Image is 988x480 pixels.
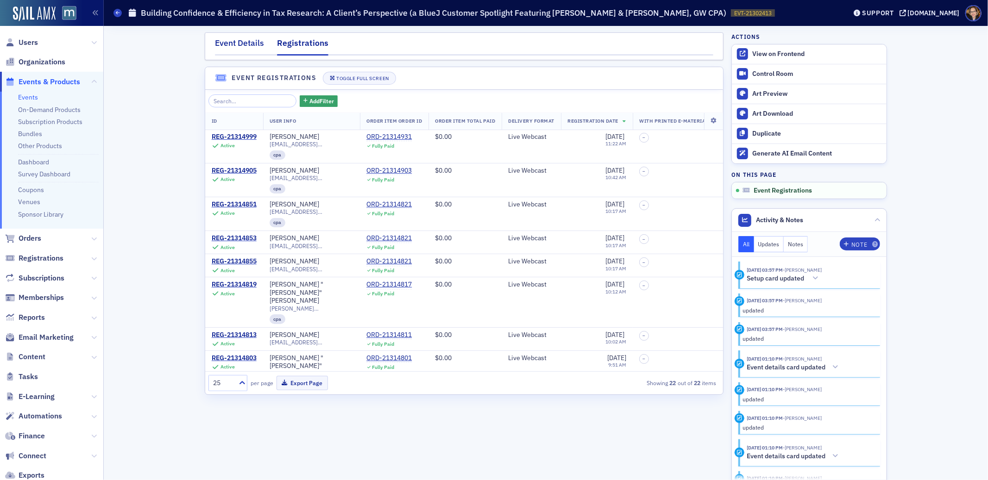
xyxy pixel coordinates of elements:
[605,280,624,288] span: [DATE]
[747,452,826,461] h5: Event details card updated
[5,273,64,283] a: Subscriptions
[735,296,744,306] div: Update
[220,341,235,347] div: Active
[508,281,554,289] div: Live Webcast
[840,237,880,250] button: Note
[900,10,963,16] button: [DOMAIN_NAME]
[735,448,744,457] div: Activity
[605,140,626,147] time: 11:22 AM
[435,330,452,339] span: $0.00
[783,386,822,393] span: Dee Sullivan
[212,354,257,362] a: REG-21314803
[19,293,64,303] span: Memberships
[908,9,960,17] div: [DOMAIN_NAME]
[270,218,286,227] div: cpa
[752,70,882,78] div: Control Room
[508,167,554,175] div: Live Webcast
[270,200,319,209] div: [PERSON_NAME]
[251,379,273,387] label: per page
[213,378,233,388] div: 25
[270,167,319,175] a: [PERSON_NAME]
[643,135,646,140] span: –
[554,379,717,387] div: Showing out of items
[5,392,55,402] a: E-Learning
[732,104,887,124] a: Art Download
[747,297,783,304] time: 9/10/2025 03:57 PM
[215,37,264,54] div: Event Details
[366,281,412,289] a: ORD-21314817
[783,355,822,362] span: Dee Sullivan
[435,118,495,124] span: Order Item Total Paid
[567,118,618,124] span: Registration Date
[18,142,62,150] a: Other Products
[435,200,452,208] span: $0.00
[212,200,257,209] a: REG-21314851
[783,297,822,304] span: Dee Sullivan
[212,234,257,243] a: REG-21314853
[212,118,217,124] span: ID
[5,451,46,461] a: Connect
[13,6,56,21] a: SailAMX
[862,9,894,17] div: Support
[732,64,887,84] a: Control Room
[270,234,319,243] a: [PERSON_NAME]
[270,257,319,266] div: [PERSON_NAME]
[19,411,62,421] span: Automations
[19,37,38,48] span: Users
[784,236,808,252] button: Notes
[270,175,354,181] span: [EMAIL_ADDRESS][DOMAIN_NAME]
[435,257,452,265] span: $0.00
[232,73,317,83] h4: Event Registrations
[747,451,842,461] button: Event details card updated
[62,6,76,20] img: SailAMX
[270,141,354,148] span: [EMAIL_ADDRESS][DOMAIN_NAME]
[366,331,412,339] a: ORD-21314811
[743,423,874,431] div: updated
[605,174,626,181] time: 10:42 AM
[508,257,554,266] div: Live Webcast
[270,281,354,305] a: [PERSON_NAME] "[PERSON_NAME]" [PERSON_NAME]
[212,167,257,175] div: REG-21314905
[270,243,354,249] span: [EMAIL_ADDRESS][DOMAIN_NAME]
[5,352,45,362] a: Content
[18,118,82,126] a: Subscription Products
[270,118,296,124] span: User Info
[735,385,744,395] div: Update
[19,392,55,402] span: E-Learning
[747,274,822,283] button: Setup card updated
[605,265,626,272] time: 10:17 AM
[643,260,646,265] span: –
[508,331,554,339] div: Live Webcast
[366,167,412,175] a: ORD-21314903
[366,354,412,362] a: ORD-21314801
[19,352,45,362] span: Content
[5,411,62,421] a: Automations
[605,257,624,265] span: [DATE]
[508,200,554,209] div: Live Webcast
[5,293,64,303] a: Memberships
[752,50,882,58] div: View on Frontend
[747,326,783,332] time: 9/10/2025 03:57 PM
[754,187,812,195] span: Event Registrations
[270,208,354,215] span: [EMAIL_ADDRESS][DOMAIN_NAME]
[212,281,257,289] a: REG-21314819
[747,267,783,273] time: 9/10/2025 03:57 PM
[605,242,626,249] time: 10:17 AM
[643,283,646,288] span: –
[747,362,842,372] button: Event details card updated
[19,77,80,87] span: Events & Products
[731,170,887,179] h4: On this page
[309,97,334,105] span: Add Filter
[5,57,65,67] a: Organizations
[508,133,554,141] div: Live Webcast
[270,133,319,141] a: [PERSON_NAME]
[508,118,554,124] span: Delivery Format
[19,253,63,263] span: Registrations
[212,133,257,141] div: REG-21314999
[643,356,646,362] span: –
[5,77,80,87] a: Events & Products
